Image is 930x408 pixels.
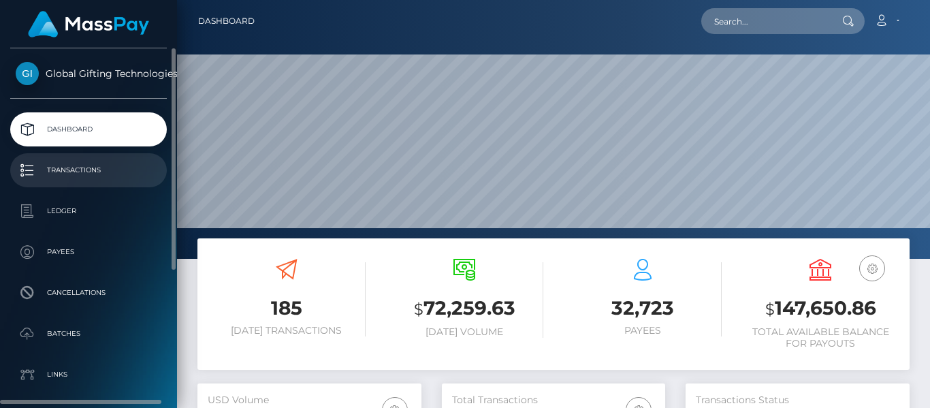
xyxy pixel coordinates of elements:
[16,242,161,262] p: Payees
[16,364,161,385] p: Links
[386,326,544,338] h6: [DATE] Volume
[16,62,39,85] img: Global Gifting Technologies Inc
[208,295,366,321] h3: 185
[10,317,167,351] a: Batches
[16,119,161,140] p: Dashboard
[742,326,900,349] h6: Total Available Balance for Payouts
[10,112,167,146] a: Dashboard
[452,394,656,407] h5: Total Transactions
[16,283,161,303] p: Cancellations
[208,394,411,407] h5: USD Volume
[28,11,149,37] img: MassPay Logo
[10,194,167,228] a: Ledger
[742,295,900,323] h3: 147,650.86
[564,325,722,336] h6: Payees
[198,7,255,35] a: Dashboard
[16,324,161,344] p: Batches
[10,276,167,310] a: Cancellations
[10,235,167,269] a: Payees
[765,300,775,319] small: $
[10,67,167,80] span: Global Gifting Technologies Inc
[564,295,722,321] h3: 32,723
[701,8,829,34] input: Search...
[10,358,167,392] a: Links
[16,160,161,181] p: Transactions
[208,325,366,336] h6: [DATE] Transactions
[16,201,161,221] p: Ledger
[696,394,899,407] h5: Transactions Status
[10,153,167,187] a: Transactions
[414,300,423,319] small: $
[386,295,544,323] h3: 72,259.63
